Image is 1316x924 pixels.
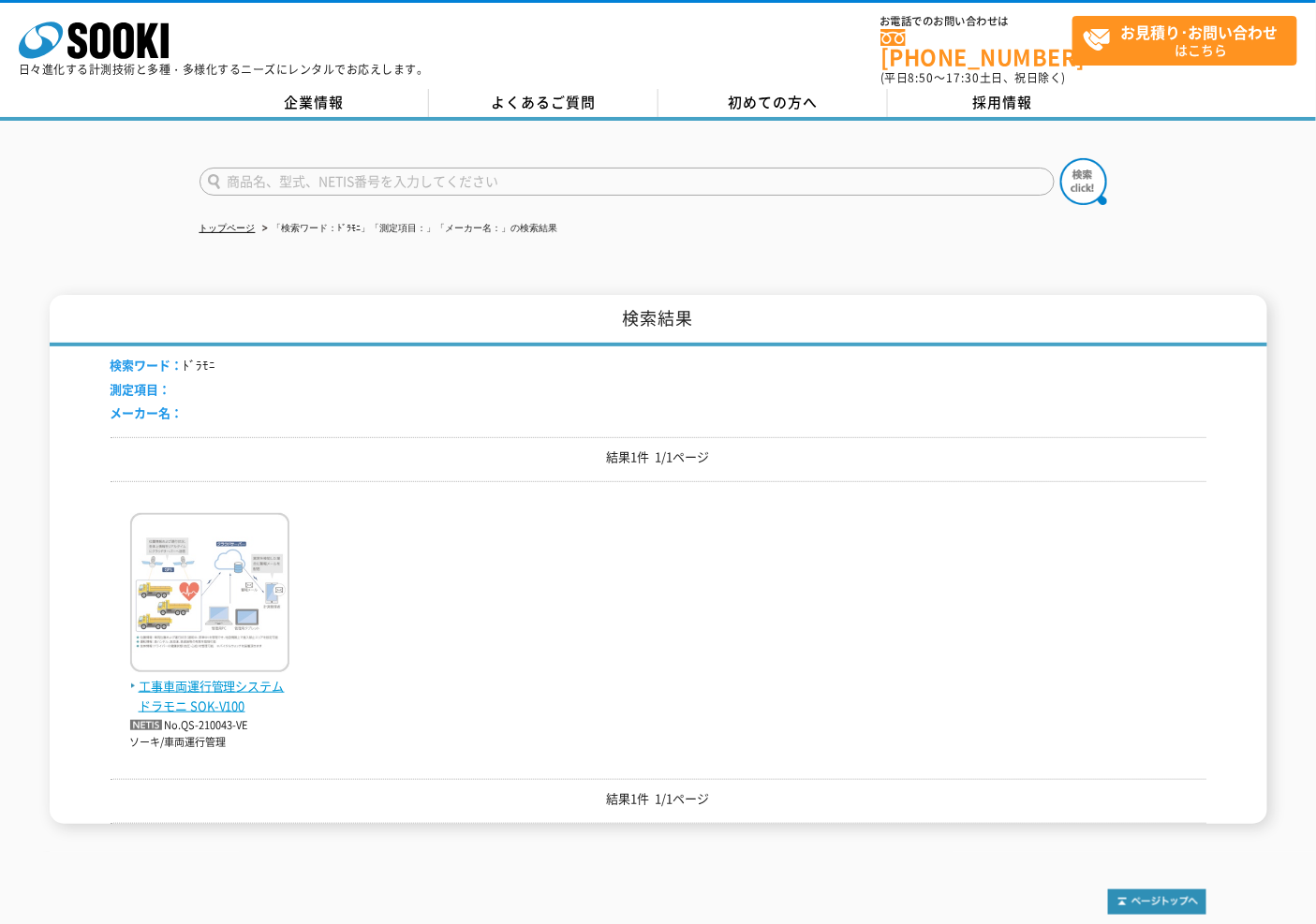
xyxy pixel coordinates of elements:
span: 測定項目： [111,380,171,398]
p: 結果1件 1/1ページ [111,447,1206,467]
p: No.QS-210043-VE [130,716,289,736]
p: 結果1件 1/1ページ [111,789,1206,809]
span: 初めての方へ [728,92,818,112]
li: 「検索ワード：ﾄﾞﾗﾓﾆ」「測定項目：」「メーカー名：」の検索結果 [259,219,558,239]
a: トップページ [200,223,256,233]
p: ソーキ/車両運行管理 [130,735,289,751]
span: お電話でのお問い合わせは [880,16,1072,27]
strong: お見積り･お問い合わせ [1121,21,1279,43]
input: 商品名、型式、NETIS番号を入力してください [200,168,1055,196]
h1: 検索結果 [50,295,1267,346]
a: 工事車両運行管理システム ドラモニ SOK-V100 [130,657,289,715]
li: ﾄﾞﾗﾓﾆ [111,356,216,375]
span: 工事車両運行管理システム ドラモニ SOK-V100 [130,677,289,716]
span: はこちら [1083,17,1296,64]
a: [PHONE_NUMBER] [880,29,1072,67]
span: 17:30 [946,69,980,86]
a: 企業情報 [200,89,429,117]
a: 初めての方へ [658,89,888,117]
span: 検索ワード： [111,356,184,374]
img: トップページへ [1108,889,1206,915]
span: (平日 ～ 土日、祝日除く) [880,69,1066,86]
img: btn_search.png [1060,158,1107,205]
img: ドラモニ SOK-V100 [130,513,289,677]
span: 8:50 [909,69,935,86]
a: よくあるご質問 [429,89,658,117]
span: メーカー名： [111,403,184,421]
a: 採用情報 [888,89,1117,117]
a: お見積り･お問い合わせはこちら [1072,16,1297,66]
p: 日々進化する計測技術と多種・多様化するニーズにレンタルでお応えします。 [19,64,429,75]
